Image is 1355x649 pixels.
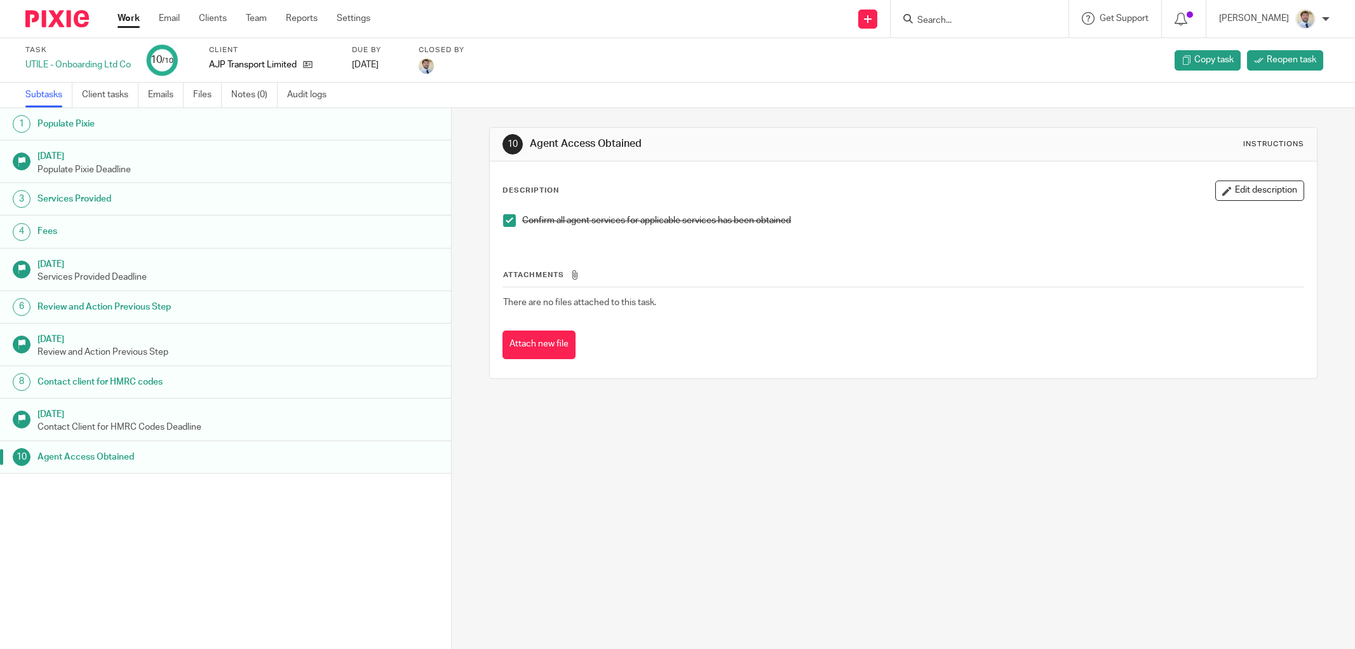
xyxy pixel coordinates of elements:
[37,163,438,176] p: Populate Pixie Deadline
[25,83,72,107] a: Subtasks
[37,147,438,163] h1: [DATE]
[1243,139,1304,149] div: Instructions
[337,12,370,25] a: Settings
[1100,14,1149,23] span: Get Support
[1219,12,1289,25] p: [PERSON_NAME]
[1247,50,1323,71] a: Reopen task
[13,448,30,466] div: 10
[503,271,564,278] span: Attachments
[193,83,222,107] a: Files
[159,12,180,25] a: Email
[1267,53,1316,66] span: Reopen task
[82,83,138,107] a: Client tasks
[37,405,438,421] h1: [DATE]
[37,114,305,133] h1: Populate Pixie
[25,45,131,55] label: Task
[13,190,30,208] div: 3
[37,447,305,467] h1: Agent Access Obtained
[1215,181,1304,201] button: Edit description
[209,45,336,55] label: Client
[1194,53,1234,66] span: Copy task
[162,57,173,64] small: /10
[503,298,656,307] span: There are no files attached to this task.
[37,372,305,392] h1: Contact client for HMRC codes
[419,58,434,74] img: James Read
[37,346,438,359] p: Review and Action Previous Step
[1295,9,1316,29] img: 1693835698283.jfif
[522,214,1304,227] p: Confirm all agent services for applicable services has been obtained
[502,186,559,196] p: Description
[148,83,184,107] a: Emails
[352,45,403,55] label: Due by
[231,83,278,107] a: Notes (0)
[37,271,438,284] p: Services Provided Deadline
[13,298,30,316] div: 6
[25,10,89,27] img: Pixie
[13,115,30,133] div: 1
[303,60,313,69] i: Open client page
[209,58,297,71] p: AJP Transport Limited
[37,330,438,346] h1: [DATE]
[13,223,30,241] div: 4
[502,134,523,154] div: 10
[419,45,464,55] label: Closed by
[37,222,305,241] h1: Fees
[916,15,1030,27] input: Search
[37,255,438,271] h1: [DATE]
[151,53,173,67] div: 10
[246,12,267,25] a: Team
[502,331,576,359] button: Attach new file
[287,83,336,107] a: Audit logs
[1175,50,1241,71] a: Copy task
[37,189,305,208] h1: Services Provided
[286,12,318,25] a: Reports
[352,58,403,71] div: [DATE]
[118,12,140,25] a: Work
[13,373,30,391] div: 8
[37,421,438,434] p: Contact Client for HMRC Codes Deadline
[199,12,227,25] a: Clients
[530,137,931,151] h1: Agent Access Obtained
[37,297,305,317] h1: Review and Action Previous Step
[25,58,131,71] div: UTILE - Onboarding Ltd Co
